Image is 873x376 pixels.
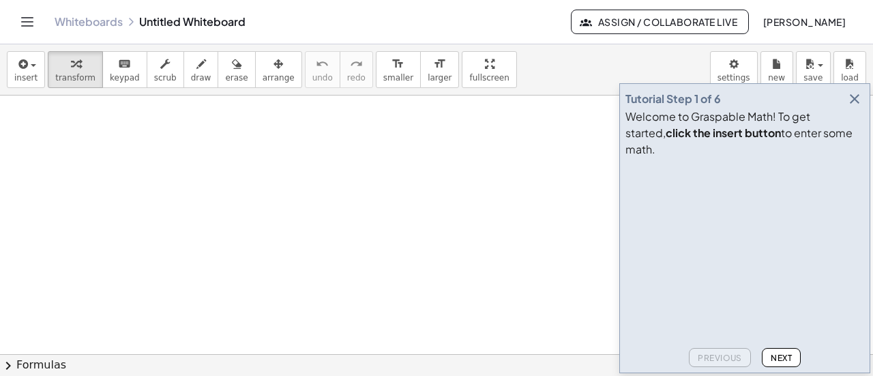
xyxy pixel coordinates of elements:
[760,51,793,88] button: new
[16,11,38,33] button: Toggle navigation
[263,73,295,83] span: arrange
[255,51,302,88] button: arrange
[462,51,516,88] button: fullscreen
[312,73,333,83] span: undo
[316,56,329,72] i: undo
[433,56,446,72] i: format_size
[305,51,340,88] button: undoundo
[118,56,131,72] i: keyboard
[710,51,758,88] button: settings
[48,51,103,88] button: transform
[218,51,255,88] button: erase
[340,51,373,88] button: redoredo
[768,73,785,83] span: new
[350,56,363,72] i: redo
[347,73,366,83] span: redo
[571,10,749,34] button: Assign / Collaborate Live
[803,73,823,83] span: save
[796,51,831,88] button: save
[625,109,864,158] div: Welcome to Graspable Math! To get started, to enter some math.
[14,73,38,83] span: insert
[191,73,211,83] span: draw
[7,51,45,88] button: insert
[383,73,413,83] span: smaller
[625,91,721,107] div: Tutorial Step 1 of 6
[582,16,737,28] span: Assign / Collaborate Live
[55,15,123,29] a: Whiteboards
[762,348,801,367] button: Next
[428,73,452,83] span: larger
[102,51,147,88] button: keyboardkeypad
[469,73,509,83] span: fullscreen
[147,51,184,88] button: scrub
[154,73,177,83] span: scrub
[55,73,95,83] span: transform
[110,73,140,83] span: keypad
[752,10,857,34] button: [PERSON_NAME]
[841,73,859,83] span: load
[666,126,781,140] b: click the insert button
[771,353,792,363] span: Next
[420,51,459,88] button: format_sizelarger
[225,73,248,83] span: erase
[376,51,421,88] button: format_sizesmaller
[833,51,866,88] button: load
[717,73,750,83] span: settings
[763,16,846,28] span: [PERSON_NAME]
[183,51,219,88] button: draw
[391,56,404,72] i: format_size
